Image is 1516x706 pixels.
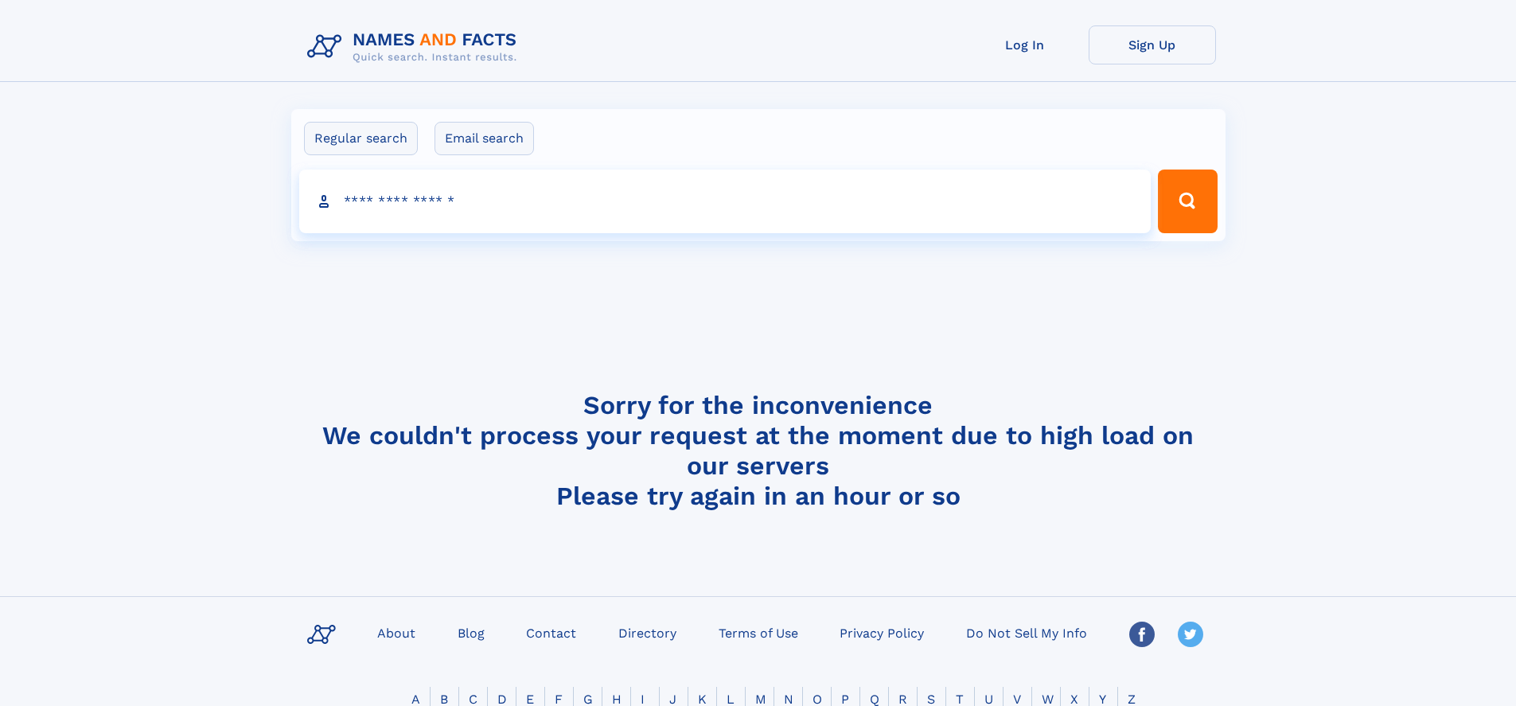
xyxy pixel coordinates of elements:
h4: Sorry for the inconvenience We couldn't process your request at the moment due to high load on ou... [301,390,1216,511]
img: Twitter [1178,622,1203,647]
a: Sign Up [1089,25,1216,64]
img: Logo Names and Facts [301,25,530,68]
a: Terms of Use [712,621,805,644]
input: search input [299,170,1152,233]
a: Directory [612,621,683,644]
label: Email search [435,122,534,155]
a: Contact [520,621,583,644]
a: Blog [451,621,491,644]
a: Privacy Policy [833,621,930,644]
img: Facebook [1129,622,1155,647]
button: Search Button [1158,170,1217,233]
a: Log In [961,25,1089,64]
a: About [371,621,422,644]
label: Regular search [304,122,418,155]
a: Do Not Sell My Info [960,621,1093,644]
